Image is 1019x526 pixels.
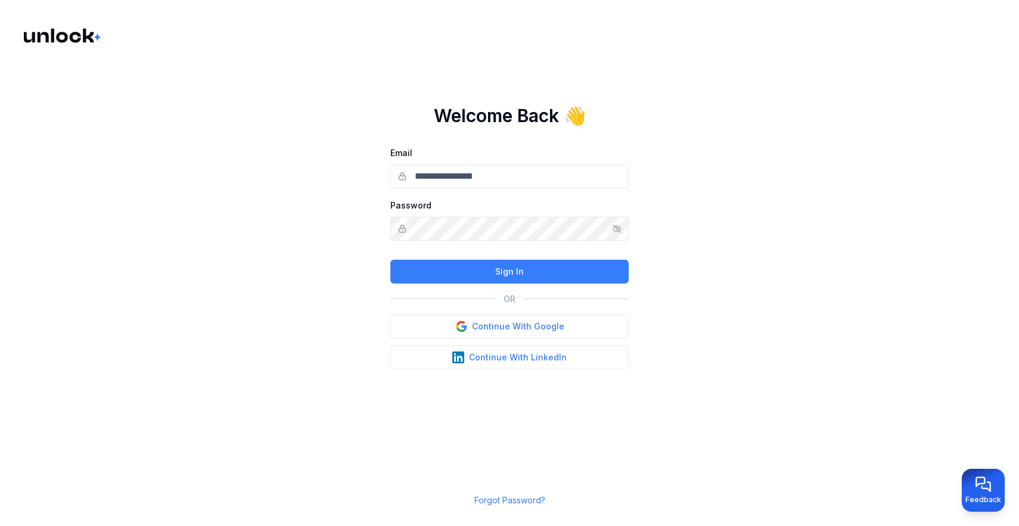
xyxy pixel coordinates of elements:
[24,29,102,43] img: Logo
[390,200,431,210] label: Password
[390,260,629,284] button: Sign In
[504,293,515,305] p: OR
[965,495,1001,505] span: Feedback
[390,315,629,338] button: Continue With Google
[612,224,622,234] button: Show/hide password
[434,105,586,126] h1: Welcome Back 👋
[962,469,1005,512] button: Provide feedback
[390,346,629,369] button: Continue With LinkedIn
[390,148,412,158] label: Email
[474,495,545,505] a: Forgot Password?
